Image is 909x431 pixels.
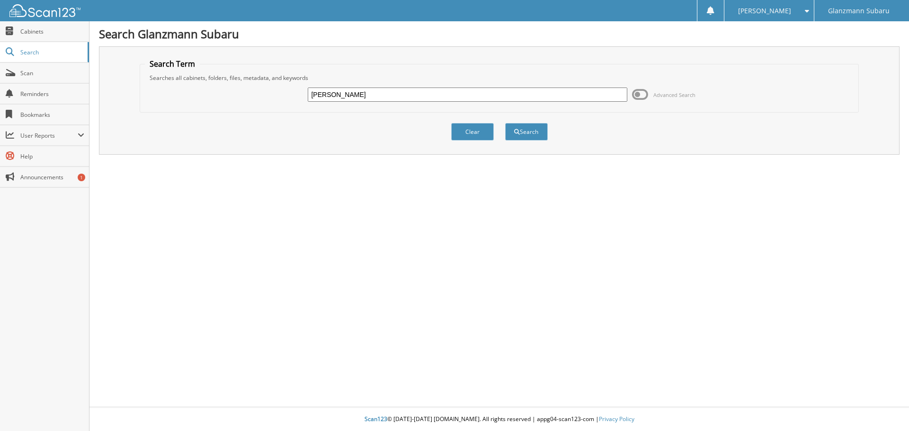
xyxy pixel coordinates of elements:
[145,74,854,82] div: Searches all cabinets, folders, files, metadata, and keywords
[828,8,890,14] span: Glanzmann Subaru
[20,111,84,119] span: Bookmarks
[9,4,80,17] img: scan123-logo-white.svg
[20,152,84,160] span: Help
[20,132,78,140] span: User Reports
[145,59,200,69] legend: Search Term
[20,90,84,98] span: Reminders
[89,408,909,431] div: © [DATE]-[DATE] [DOMAIN_NAME]. All rights reserved | appg04-scan123-com |
[20,48,83,56] span: Search
[99,26,900,42] h1: Search Glanzmann Subaru
[20,27,84,35] span: Cabinets
[365,415,387,423] span: Scan123
[20,69,84,77] span: Scan
[78,174,85,181] div: 1
[20,173,84,181] span: Announcements
[862,386,909,431] iframe: Chat Widget
[505,123,548,141] button: Search
[451,123,494,141] button: Clear
[653,91,695,98] span: Advanced Search
[599,415,634,423] a: Privacy Policy
[738,8,791,14] span: [PERSON_NAME]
